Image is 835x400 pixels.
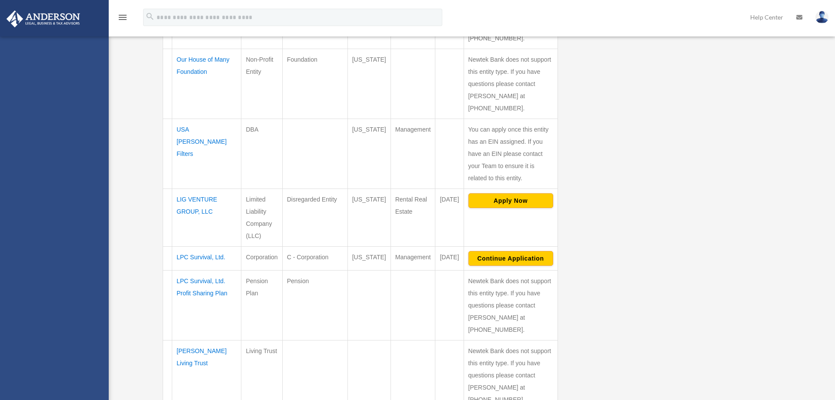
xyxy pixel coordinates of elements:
[241,49,282,119] td: Non-Profit Entity
[347,49,391,119] td: [US_STATE]
[468,193,553,208] button: Apply Now
[241,119,282,189] td: DBA
[282,49,347,119] td: Foundation
[464,119,558,189] td: You can apply once this entity has an EIN assigned. If you have an EIN please contact your Team t...
[391,247,435,271] td: Management
[4,10,83,27] img: Anderson Advisors Platinum Portal
[172,247,241,271] td: LPC Survival, Ltd.
[172,189,241,247] td: LIG VENTURE GROUP, LLC
[464,271,558,340] td: Newtek Bank does not support this entity type. If you have questions please contact [PERSON_NAME]...
[347,119,391,189] td: [US_STATE]
[435,189,464,247] td: [DATE]
[435,247,464,271] td: [DATE]
[347,189,391,247] td: [US_STATE]
[391,119,435,189] td: Management
[172,49,241,119] td: Our House of Many Foundation
[282,247,347,271] td: C - Corporation
[241,271,282,340] td: Pension Plan
[282,271,347,340] td: Pension
[464,49,558,119] td: Newtek Bank does not support this entity type. If you have questions please contact [PERSON_NAME]...
[172,119,241,189] td: USA [PERSON_NAME] Filters
[117,12,128,23] i: menu
[347,247,391,271] td: [US_STATE]
[468,251,553,266] button: Continue Application
[172,271,241,340] td: LPC Survival, Ltd. Profit Sharing Plan
[241,247,282,271] td: Corporation
[815,11,828,23] img: User Pic
[117,15,128,23] a: menu
[391,189,435,247] td: Rental Real Estate
[282,189,347,247] td: Disregarded Entity
[145,12,155,21] i: search
[241,189,282,247] td: Limited Liability Company (LLC)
